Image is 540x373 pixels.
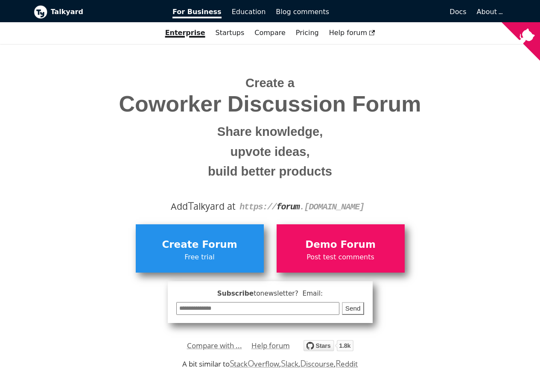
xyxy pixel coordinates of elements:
span: S [281,357,286,369]
code: https:// . [DOMAIN_NAME] [239,202,364,212]
span: to newsletter ? Email: [254,290,323,297]
button: Send [342,302,364,315]
span: For Business [172,8,222,18]
small: build better products [40,162,500,182]
a: For Business [167,5,227,19]
a: StackOverflow [230,359,280,369]
a: Reddit [336,359,358,369]
img: talkyard.svg [304,340,353,351]
span: S [230,357,234,369]
a: Star debiki/talkyard on GitHub [304,341,353,354]
span: D [300,357,306,369]
span: T [188,198,194,213]
span: R [336,357,341,369]
span: Blog comments [276,8,329,16]
a: Help forum [251,339,290,352]
a: Compare with ... [187,339,242,352]
a: Blog comments [271,5,334,19]
a: Create ForumFree trial [136,224,264,272]
a: Talkyard logoTalkyard [34,5,161,19]
div: Add alkyard at [40,199,500,214]
span: Create a [245,76,295,90]
a: Docs [334,5,472,19]
span: Education [232,8,266,16]
a: Help forum [324,26,380,40]
small: Share knowledge, [40,122,500,142]
span: Subscribe [176,288,364,299]
span: Docs [450,8,466,16]
a: Demo ForumPost test comments [277,224,405,272]
span: Post test comments [281,252,400,263]
a: Education [227,5,271,19]
a: Pricing [291,26,324,40]
span: O [248,357,254,369]
span: Coworker Discussion Forum [40,92,500,116]
img: Talkyard logo [34,5,47,19]
a: Slack [281,359,298,369]
a: Enterprise [160,26,210,40]
a: Startups [210,26,250,40]
a: Compare [254,29,286,37]
a: Discourse [300,359,334,369]
small: upvote ideas, [40,142,500,162]
span: Free trial [140,252,260,263]
a: About [477,8,502,16]
b: Talkyard [51,6,161,18]
span: Create Forum [140,237,260,253]
strong: forum [277,202,300,212]
span: Help forum [329,29,375,37]
span: Demo Forum [281,237,400,253]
